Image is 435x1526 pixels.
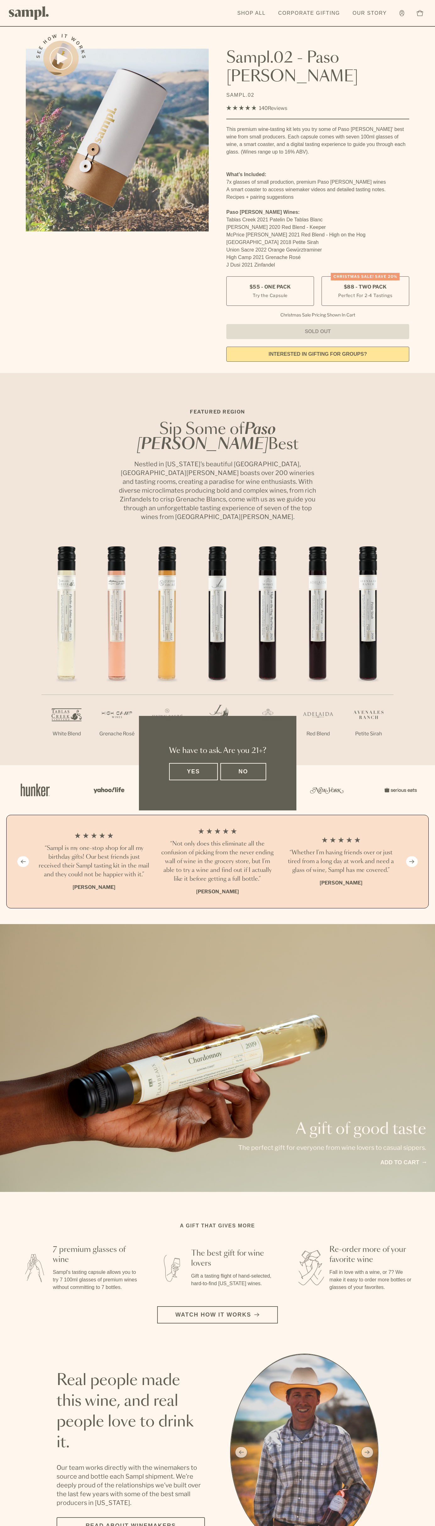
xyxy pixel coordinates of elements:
span: $88 - Two Pack [344,284,387,290]
b: [PERSON_NAME] [320,880,362,886]
li: 3 / 4 [284,828,398,896]
p: Red Blend [243,730,293,738]
img: Sampl.02 - Paso Robles [26,49,209,231]
button: No [220,763,266,780]
p: Zinfandel [192,730,243,738]
b: [PERSON_NAME] [196,889,239,895]
p: The perfect gift for everyone from wine lovers to casual sippers. [238,1143,426,1152]
small: Try the Capsule [253,292,288,299]
li: 1 / 7 [41,541,92,758]
h3: “Not only does this eliminate all the confusion of picking from the never ending wall of wine in ... [161,840,274,884]
h3: “Whether I'm having friends over or just tired from a long day at work and need a glass of wine, ... [284,848,398,875]
li: 1 / 4 [37,828,151,896]
p: White Blend [41,730,92,738]
p: Petite Sirah [343,730,394,738]
li: 2 / 4 [161,828,274,896]
b: [PERSON_NAME] [73,884,115,890]
li: 7 / 7 [343,541,394,758]
a: interested in gifting for groups? [226,347,409,362]
li: 5 / 7 [243,541,293,758]
a: Shop All [234,6,269,20]
h3: “Sampl is my one-stop shop for all my birthday gifts! Our best friends just received their Sampl ... [37,844,151,879]
button: Previous slide [17,856,29,867]
li: 4 / 7 [192,541,243,758]
button: Next slide [406,856,418,867]
a: Corporate Gifting [275,6,343,20]
a: Our Story [350,6,390,20]
a: Add to cart [380,1158,426,1167]
img: Sampl logo [9,6,49,20]
small: Perfect For 2-4 Tastings [338,292,392,299]
button: Yes [169,763,218,780]
span: $55 - One Pack [250,284,291,290]
li: 3 / 7 [142,541,192,765]
p: Red Blend [293,730,343,738]
div: CHRISTMAS SALE! Save 20% [331,273,400,280]
p: A gift of good taste [238,1122,426,1137]
p: Grenache Rosé [92,730,142,738]
li: 2 / 7 [92,541,142,758]
div: 140Reviews [226,104,287,112]
p: Orange Gewürztraminer [142,730,192,745]
li: 6 / 7 [293,541,343,758]
button: Sold Out [226,324,409,339]
button: See how it works [43,41,79,76]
